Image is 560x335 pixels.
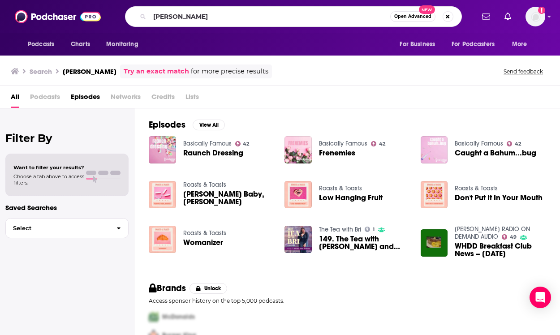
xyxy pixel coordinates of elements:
[149,119,185,130] h2: Episodes
[6,225,109,231] span: Select
[319,185,362,192] a: Roasts & Toasts
[71,90,100,108] a: Episodes
[243,142,249,146] span: 42
[526,7,545,26] button: Show profile menu
[510,235,517,239] span: 49
[379,142,385,146] span: 42
[183,190,274,206] a: Waddle Baby, Waddle
[501,9,515,24] a: Show notifications dropdown
[373,228,375,232] span: 1
[526,7,545,26] span: Logged in as JohnJMudgett
[371,141,385,146] a: 42
[71,38,90,51] span: Charts
[30,90,60,108] span: Podcasts
[452,38,495,51] span: For Podcasters
[149,136,176,163] img: Raunch Dressing
[15,8,101,25] img: Podchaser - Follow, Share and Rate Podcasts
[478,9,494,24] a: Show notifications dropdown
[390,11,435,22] button: Open AdvancedNew
[455,225,530,241] a: ROBIN HOOD RADIO ON DEMAND AUDIO
[319,140,367,147] a: Basically Famous
[150,9,390,24] input: Search podcasts, credits, & more...
[538,7,545,14] svg: Add a profile image
[319,235,410,250] span: 149. The Tea with [PERSON_NAME] and [PERSON_NAME]
[183,239,223,246] a: Womanizer
[100,36,150,53] button: open menu
[106,38,138,51] span: Monitoring
[28,38,54,51] span: Podcasts
[365,227,375,232] a: 1
[421,229,448,257] img: WHDD Breakfast Club News – Wednesday November 8
[319,235,410,250] a: 149. The Tea with Bri and Heather P
[319,194,383,202] a: Low Hanging Fruit
[145,308,162,326] img: First Pro Logo
[515,142,521,146] span: 42
[394,14,431,19] span: Open Advanced
[63,67,116,76] h3: [PERSON_NAME]
[149,226,176,253] img: Womanizer
[124,66,189,77] a: Try an exact match
[455,242,546,258] span: WHDD Breakfast Club News – [DATE]
[5,203,129,212] p: Saved Searches
[319,149,355,157] a: Frenemies
[502,234,517,240] a: 49
[512,38,527,51] span: More
[455,242,546,258] a: WHDD Breakfast Club News – Wednesday November 8
[319,226,361,233] a: The Tea with Bri
[455,194,543,202] a: Don't Put It In Your Mouth
[421,136,448,163] img: Caught a Bahum...bug
[193,120,225,130] button: View All
[149,181,176,208] img: Waddle Baby, Waddle
[183,181,226,189] a: Roasts & Toasts
[111,90,141,108] span: Networks
[149,119,225,130] a: EpisodesView All
[183,229,226,237] a: Roasts & Toasts
[11,90,19,108] a: All
[419,5,435,14] span: New
[183,140,232,147] a: Basically Famous
[506,36,538,53] button: open menu
[191,66,268,77] span: for more precise results
[30,67,52,76] h3: Search
[125,6,462,27] div: Search podcasts, credits, & more...
[455,149,536,157] a: Caught a Bahum...bug
[526,7,545,26] img: User Profile
[284,181,312,208] img: Low Hanging Fruit
[149,297,546,304] p: Access sponsor history on the top 5,000 podcasts.
[22,36,66,53] button: open menu
[183,149,243,157] a: Raunch Dressing
[421,181,448,208] img: Don't Put It In Your Mouth
[400,38,435,51] span: For Business
[446,36,508,53] button: open menu
[284,226,312,253] img: 149. The Tea with Bri and Heather P
[185,90,199,108] span: Lists
[65,36,95,53] a: Charts
[501,68,546,75] button: Send feedback
[507,141,521,146] a: 42
[5,218,129,238] button: Select
[149,283,186,294] h2: Brands
[190,283,228,294] button: Unlock
[530,287,551,308] div: Open Intercom Messenger
[183,190,274,206] span: [PERSON_NAME] Baby, [PERSON_NAME]
[13,164,84,171] span: Want to filter your results?
[151,90,175,108] span: Credits
[284,136,312,163] img: Frenemies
